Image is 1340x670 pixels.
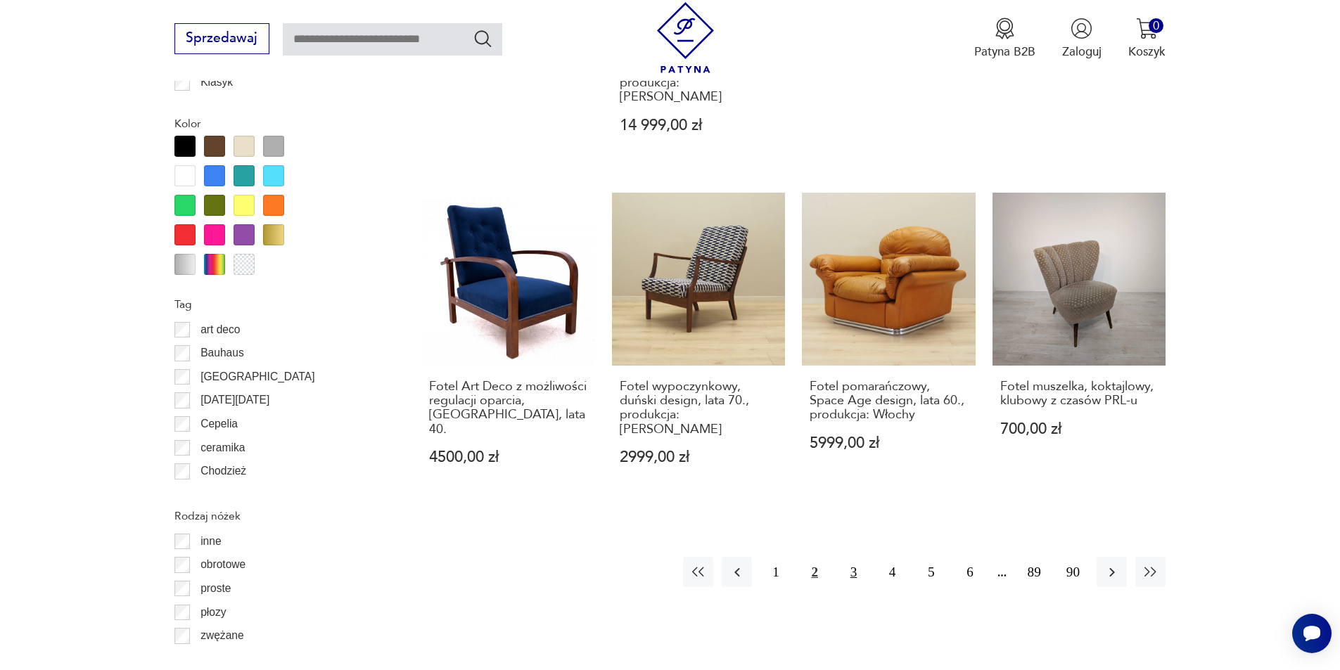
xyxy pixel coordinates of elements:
[810,436,968,451] p: 5999,00 zł
[200,532,221,550] p: inne
[620,118,778,133] p: 14 999,00 zł
[200,439,245,457] p: ceramika
[1149,18,1163,33] div: 0
[200,344,244,362] p: Bauhaus
[174,23,269,54] button: Sprzedawaj
[421,193,595,498] a: Fotel Art Deco z możliwości regulacji oparcia, Polska, lata 40.Fotel Art Deco z możliwości regula...
[1000,422,1159,437] p: 700,00 zł
[174,295,381,314] p: Tag
[1128,18,1166,60] button: 0Koszyk
[1019,557,1049,587] button: 89
[200,321,240,339] p: art deco
[1062,18,1102,60] button: Zaloguj
[916,557,946,587] button: 5
[838,557,869,587] button: 3
[200,368,314,386] p: [GEOGRAPHIC_DATA]
[429,450,587,465] p: 4500,00 zł
[877,557,907,587] button: 4
[1058,557,1088,587] button: 90
[200,73,233,91] p: Klasyk
[200,626,244,645] p: zwężane
[974,18,1035,60] a: Ikona medaluPatyna B2B
[200,391,269,409] p: [DATE][DATE]
[1000,380,1159,408] h3: Fotel muszelka, koktajlowy, klubowy z czasów PRL-u
[1071,18,1092,39] img: Ikonka użytkownika
[174,115,381,133] p: Kolor
[1292,614,1332,653] iframe: Smartsupp widget button
[760,557,791,587] button: 1
[993,193,1166,498] a: Fotel muszelka, koktajlowy, klubowy z czasów PRL-uFotel muszelka, koktajlowy, klubowy z czasów PR...
[620,4,778,105] h3: Fotel wypoczynkowy, duński design, lata 60., projektant: [PERSON_NAME]. [PERSON_NAME], produkcja:...
[200,555,245,574] p: obrotowe
[974,18,1035,60] button: Patyna B2B
[473,28,493,49] button: Szukaj
[429,380,587,437] h3: Fotel Art Deco z możliwości regulacji oparcia, [GEOGRAPHIC_DATA], lata 40.
[174,34,269,45] a: Sprzedawaj
[612,193,786,498] a: Fotel wypoczynkowy, duński design, lata 70., produkcja: DaniaFotel wypoczynkowy, duński design, l...
[955,557,985,587] button: 6
[650,2,721,73] img: Patyna - sklep z meblami i dekoracjami vintage
[994,18,1016,39] img: Ikona medalu
[620,450,778,465] p: 2999,00 zł
[1136,18,1158,39] img: Ikona koszyka
[800,557,830,587] button: 2
[200,462,246,480] p: Chodzież
[810,380,968,423] h3: Fotel pomarańczowy, Space Age design, lata 60., produkcja: Włochy
[802,193,976,498] a: Fotel pomarańczowy, Space Age design, lata 60., produkcja: WłochyFotel pomarańczowy, Space Age de...
[974,44,1035,60] p: Patyna B2B
[174,507,381,525] p: Rodzaj nóżek
[620,380,778,437] h3: Fotel wypoczynkowy, duński design, lata 70., produkcja: [PERSON_NAME]
[200,415,238,433] p: Cepelia
[1062,44,1102,60] p: Zaloguj
[200,603,226,621] p: płozy
[1128,44,1166,60] p: Koszyk
[200,486,243,504] p: Ćmielów
[200,579,231,598] p: proste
